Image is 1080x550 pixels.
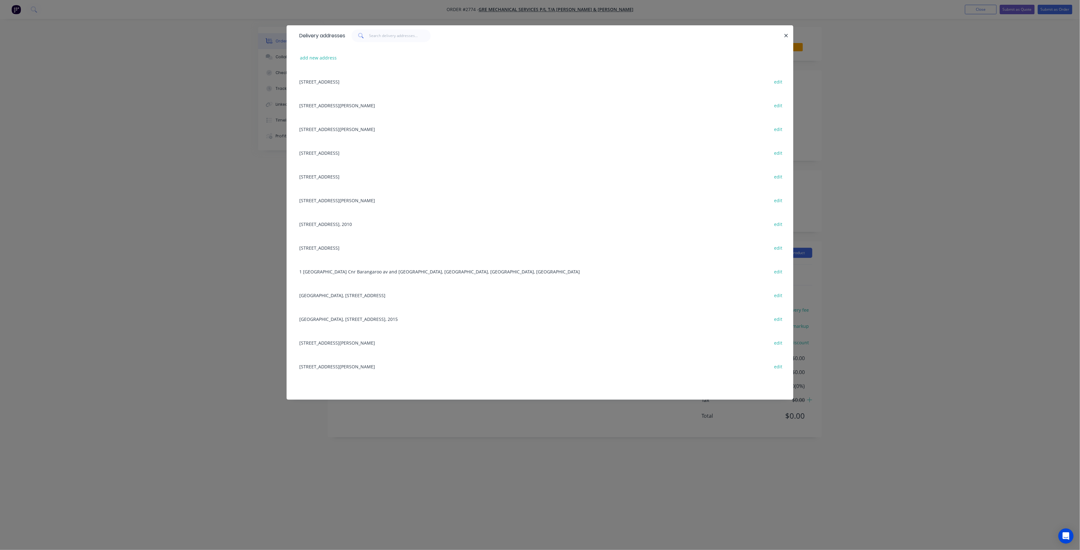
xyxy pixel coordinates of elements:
button: edit [771,338,786,347]
div: Open Intercom Messenger [1058,528,1074,544]
button: edit [771,196,786,204]
div: [GEOGRAPHIC_DATA], [STREET_ADDRESS], 2015 [296,307,784,331]
button: edit [771,101,786,109]
div: [STREET_ADDRESS] [296,70,784,93]
div: [STREET_ADDRESS] [296,165,784,188]
div: [STREET_ADDRESS], 2010 [296,212,784,236]
div: [STREET_ADDRESS][PERSON_NAME] [296,354,784,378]
div: [STREET_ADDRESS][PERSON_NAME] [296,93,784,117]
button: add new address [297,53,340,62]
div: [STREET_ADDRESS] [296,141,784,165]
button: edit [771,243,786,252]
button: edit [771,362,786,371]
button: edit [771,220,786,228]
div: [GEOGRAPHIC_DATA], [STREET_ADDRESS] [296,283,784,307]
button: edit [771,148,786,157]
div: Delivery addresses [296,26,345,46]
button: edit [771,172,786,181]
input: Search delivery addresses... [369,29,431,42]
div: [STREET_ADDRESS] [296,236,784,259]
button: edit [771,125,786,133]
button: edit [771,315,786,323]
div: [STREET_ADDRESS][PERSON_NAME] [296,188,784,212]
div: [STREET_ADDRESS][PERSON_NAME] [296,117,784,141]
button: edit [771,291,786,299]
button: edit [771,267,786,276]
div: 1 [GEOGRAPHIC_DATA] Cnr Barangaroo av and [GEOGRAPHIC_DATA], [GEOGRAPHIC_DATA], [GEOGRAPHIC_DATA]... [296,259,784,283]
div: [STREET_ADDRESS][PERSON_NAME] [296,331,784,354]
button: edit [771,77,786,86]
